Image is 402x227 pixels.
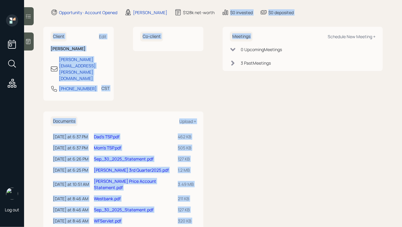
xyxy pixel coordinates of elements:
[53,156,89,162] div: [DATE] at 6:26 PM
[59,85,97,92] div: [PHONE_NUMBER]
[179,118,196,124] div: Upload +
[268,9,294,16] div: $0 deposited
[94,178,156,190] a: [PERSON_NAME] Price Account Statement.pdf
[140,32,163,41] h6: Co-client
[51,32,67,41] h6: Client
[94,207,153,213] a: Sep_30_2025_Statement.pdf
[5,207,19,213] div: Log out
[178,218,194,224] div: 320 KB
[230,9,253,16] div: $0 invested
[53,181,89,187] div: [DATE] at 10:51 AM
[328,34,376,39] div: Schedule New Meeting +
[178,207,194,213] div: 127 KB
[59,9,117,16] div: Opportunity · Account Opened
[178,156,194,162] div: 127 KB
[241,60,271,66] div: 3 Past Meeting s
[178,181,194,187] div: 3.49 MB
[94,145,121,151] a: Mom's TSP.pdf
[133,9,167,16] div: [PERSON_NAME]
[230,32,253,41] h6: Meetings
[53,167,89,173] div: [DATE] at 6:25 PM
[183,9,215,16] div: $128k net-worth
[53,207,89,213] div: [DATE] at 8:46 AM
[51,116,78,126] h6: Documents
[53,145,89,151] div: [DATE] at 6:37 PM
[53,218,89,224] div: [DATE] at 8:46 AM
[53,195,89,202] div: [DATE] at 8:46 AM
[178,133,194,140] div: 462 KB
[6,188,18,200] img: hunter_neumayer.jpg
[94,167,169,173] a: [PERSON_NAME] 3rd Quarter2025.pdf
[94,196,121,201] a: Westbank.pdf
[178,145,194,151] div: 505 KB
[94,134,119,140] a: Dad's TSP.pdf
[51,46,107,51] h6: [PERSON_NAME]
[99,34,107,39] div: Edit
[53,133,89,140] div: [DATE] at 6:37 PM
[241,46,282,53] div: 0 Upcoming Meeting s
[101,85,110,91] div: CST
[94,156,153,162] a: Sep_30_2025_Statement.pdf
[59,56,107,81] div: [PERSON_NAME][EMAIL_ADDRESS][PERSON_NAME][DOMAIN_NAME]
[94,218,121,224] a: WFServlet.pdf
[178,167,194,173] div: 1.2 MB
[178,195,194,202] div: 211 KB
